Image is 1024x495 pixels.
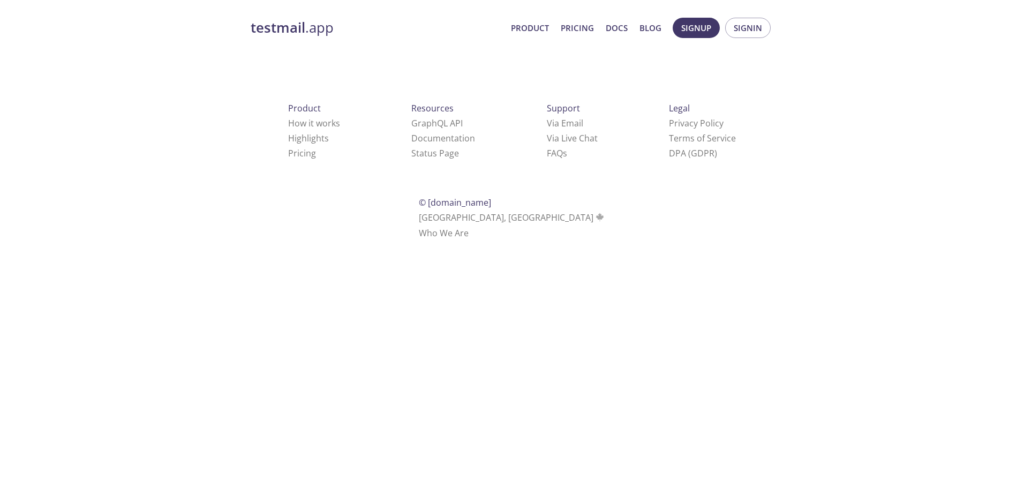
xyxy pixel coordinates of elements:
a: Pricing [561,21,594,35]
a: Blog [639,21,661,35]
span: © [DOMAIN_NAME] [419,197,491,208]
span: Signup [681,21,711,35]
a: GraphQL API [411,117,463,129]
a: DPA (GDPR) [669,147,717,159]
a: Docs [606,21,628,35]
span: Product [288,102,321,114]
a: Highlights [288,132,329,144]
a: Privacy Policy [669,117,724,129]
span: Support [547,102,580,114]
span: Resources [411,102,454,114]
strong: testmail [251,18,305,37]
span: Legal [669,102,690,114]
a: Via Live Chat [547,132,598,144]
a: Via Email [547,117,583,129]
a: FAQ [547,147,567,159]
a: testmail.app [251,19,502,37]
a: How it works [288,117,340,129]
span: [GEOGRAPHIC_DATA], [GEOGRAPHIC_DATA] [419,212,606,223]
a: Documentation [411,132,475,144]
a: Status Page [411,147,459,159]
span: s [563,147,567,159]
button: Signup [673,18,720,38]
a: Pricing [288,147,316,159]
a: Who We Are [419,227,469,239]
a: Terms of Service [669,132,736,144]
a: Product [511,21,549,35]
span: Signin [734,21,762,35]
button: Signin [725,18,771,38]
